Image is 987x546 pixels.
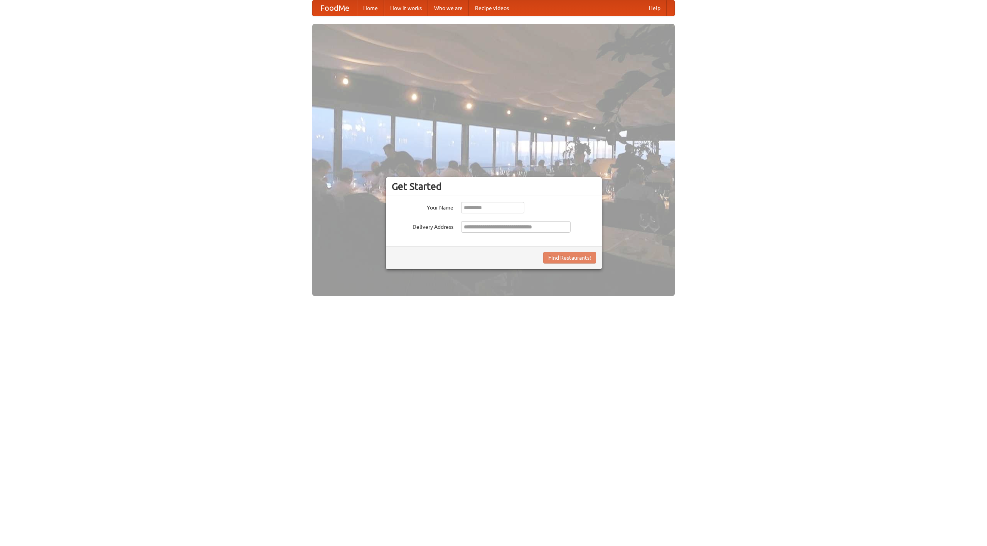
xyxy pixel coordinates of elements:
a: Recipe videos [469,0,515,16]
label: Your Name [392,202,453,211]
label: Delivery Address [392,221,453,231]
a: Who we are [428,0,469,16]
button: Find Restaurants! [543,252,596,264]
h3: Get Started [392,181,596,192]
a: Help [643,0,667,16]
a: How it works [384,0,428,16]
a: FoodMe [313,0,357,16]
a: Home [357,0,384,16]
